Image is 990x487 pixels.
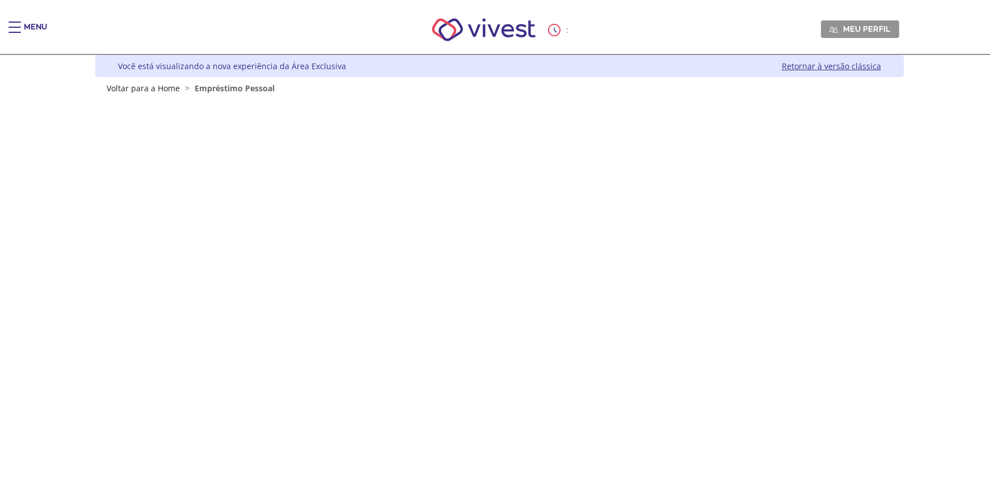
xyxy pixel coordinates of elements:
[548,24,571,36] div: :
[782,61,881,71] a: Retornar à versão clássica
[107,83,180,94] a: Voltar para a Home
[118,61,346,71] div: Você está visualizando a nova experiência da Área Exclusiva
[829,26,838,34] img: Meu perfil
[821,20,899,37] a: Meu perfil
[195,83,275,94] span: Empréstimo Pessoal
[182,83,192,94] span: >
[419,6,548,54] img: Vivest
[843,24,890,34] span: Meu perfil
[24,22,47,44] div: Menu
[87,55,904,487] div: Vivest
